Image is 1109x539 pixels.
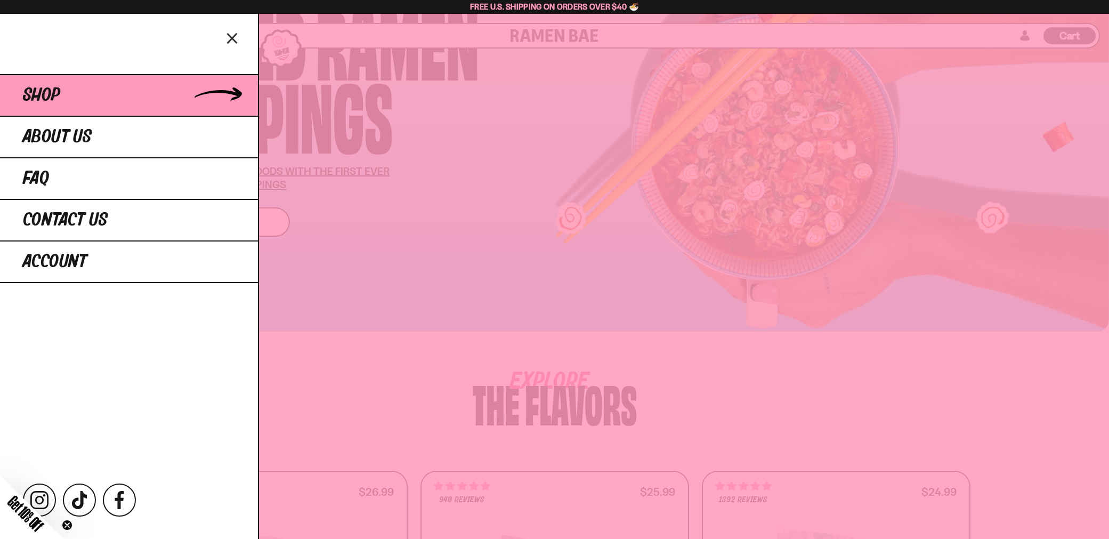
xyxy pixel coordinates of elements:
[23,252,87,271] span: Account
[23,211,108,230] span: Contact Us
[470,2,639,12] span: Free U.S. Shipping on Orders over $40 🍜
[23,127,92,147] span: About Us
[23,86,60,105] span: Shop
[5,493,46,534] span: Get 10% Off
[62,520,72,530] button: Close teaser
[223,28,242,47] button: Close menu
[23,169,49,188] span: FAQ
